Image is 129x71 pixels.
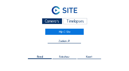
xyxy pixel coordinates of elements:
[37,55,43,58] span: Feed
[45,29,84,35] a: Mijn C-Site
[42,18,63,25] div: Camera's
[63,18,87,25] div: Timelapses
[59,55,69,58] span: Fotoshow
[86,55,92,58] span: Kaart
[16,5,113,17] a: C-SITE Logo
[52,6,78,15] img: C-SITE Logo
